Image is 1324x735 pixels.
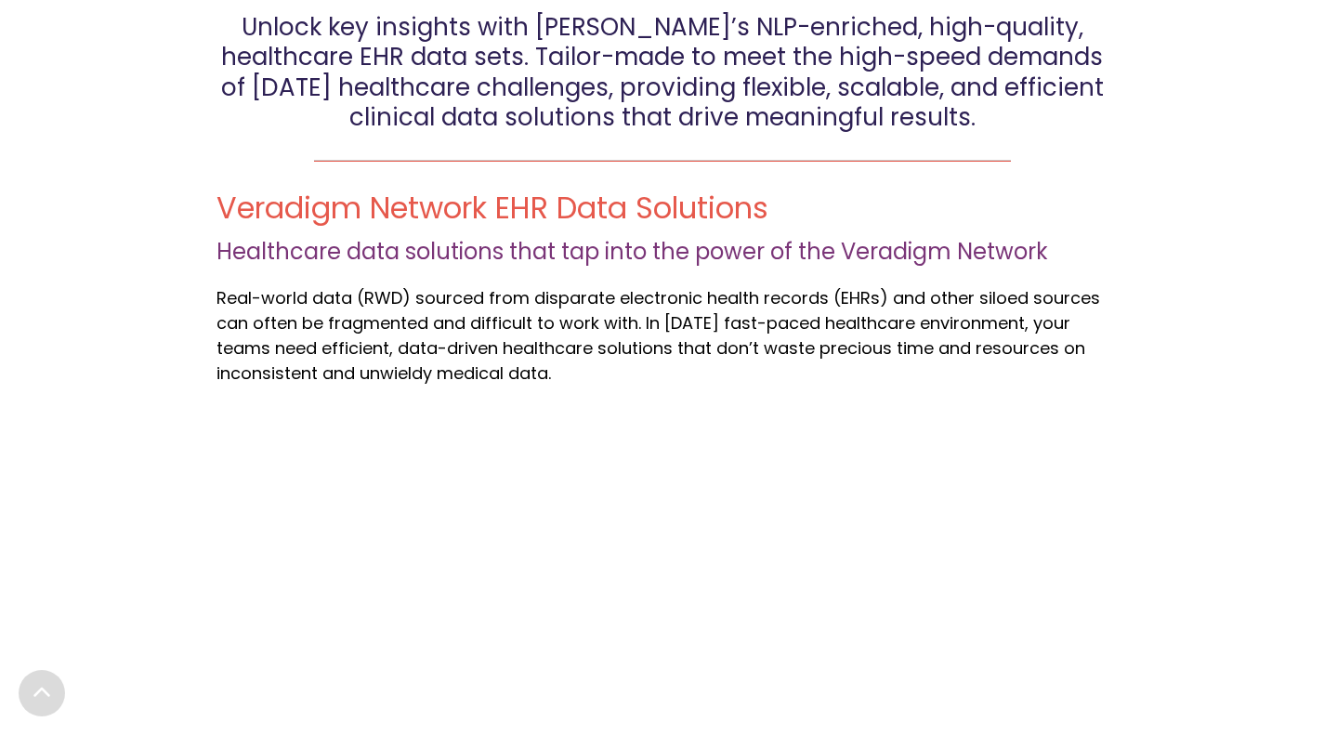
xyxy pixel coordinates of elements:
[967,601,1302,713] iframe: Drift Chat Widget
[216,187,768,229] span: Veradigm Network EHR Data Solutions
[221,40,1104,134] span: Tailor-made to meet the high-speed demands of [DATE] healthcare challenges, providing flexible, s...
[216,286,1100,385] span: -world data (RWD) sourced from disparate electronic health records (EHRs) and other siloed source...
[402,430,923,723] iframe: Real World Data: Answering Critical Questions
[216,286,252,309] span: Real
[221,10,1083,74] span: Unlock key insights with [PERSON_NAME]’s NLP-enriched, high-quality, healthcare EHR data sets.
[216,236,1048,267] span: Healthcare data solutions that tap into the power of the Veradigm Network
